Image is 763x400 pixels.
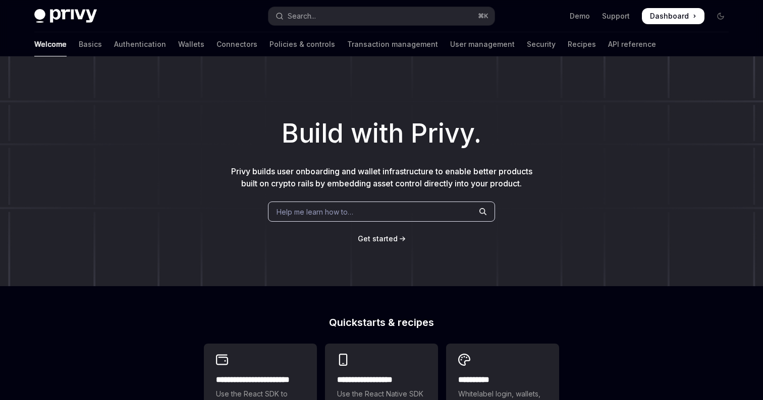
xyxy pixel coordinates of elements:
[204,317,559,327] h2: Quickstarts & recipes
[478,12,488,20] span: ⌘ K
[642,8,704,24] a: Dashboard
[358,234,398,244] a: Get started
[34,9,97,23] img: dark logo
[79,32,102,56] a: Basics
[450,32,515,56] a: User management
[570,11,590,21] a: Demo
[178,32,204,56] a: Wallets
[608,32,656,56] a: API reference
[358,234,398,243] span: Get started
[231,166,532,188] span: Privy builds user onboarding and wallet infrastructure to enable better products built on crypto ...
[216,32,257,56] a: Connectors
[602,11,630,21] a: Support
[114,32,166,56] a: Authentication
[347,32,438,56] a: Transaction management
[568,32,596,56] a: Recipes
[277,207,353,217] span: Help me learn how to…
[713,8,729,24] button: Toggle dark mode
[34,32,67,56] a: Welcome
[288,10,316,22] div: Search...
[650,11,689,21] span: Dashboard
[268,7,495,25] button: Open search
[16,114,747,153] h1: Build with Privy.
[269,32,335,56] a: Policies & controls
[527,32,556,56] a: Security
